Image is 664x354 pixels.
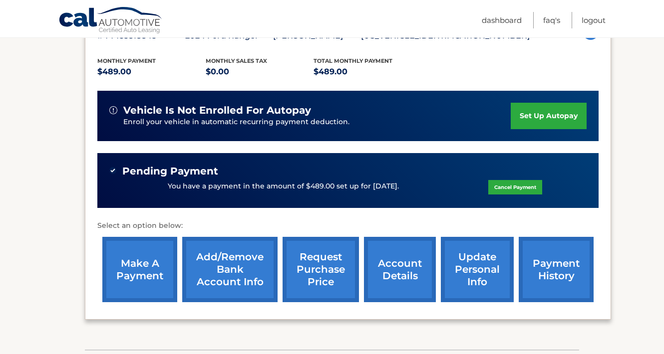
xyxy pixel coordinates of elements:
span: vehicle is not enrolled for autopay [123,104,311,117]
a: make a payment [102,237,177,302]
p: $0.00 [206,65,314,79]
a: update personal info [441,237,514,302]
a: Logout [582,12,606,28]
a: FAQ's [543,12,560,28]
img: alert-white.svg [109,106,117,114]
a: account details [364,237,436,302]
a: set up autopay [511,103,587,129]
img: check-green.svg [109,167,116,174]
p: You have a payment in the amount of $489.00 set up for [DATE]. [168,181,399,192]
a: payment history [519,237,594,302]
p: Select an option below: [97,220,599,232]
span: Monthly Payment [97,57,156,64]
p: $489.00 [97,65,206,79]
a: Dashboard [482,12,522,28]
a: Cal Automotive [58,6,163,35]
p: $489.00 [314,65,422,79]
p: Enroll your vehicle in automatic recurring payment deduction. [123,117,511,128]
a: Add/Remove bank account info [182,237,278,302]
span: Total Monthly Payment [314,57,392,64]
span: Monthly sales Tax [206,57,267,64]
a: Cancel Payment [488,180,542,194]
a: request purchase price [283,237,359,302]
span: Pending Payment [122,165,218,177]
